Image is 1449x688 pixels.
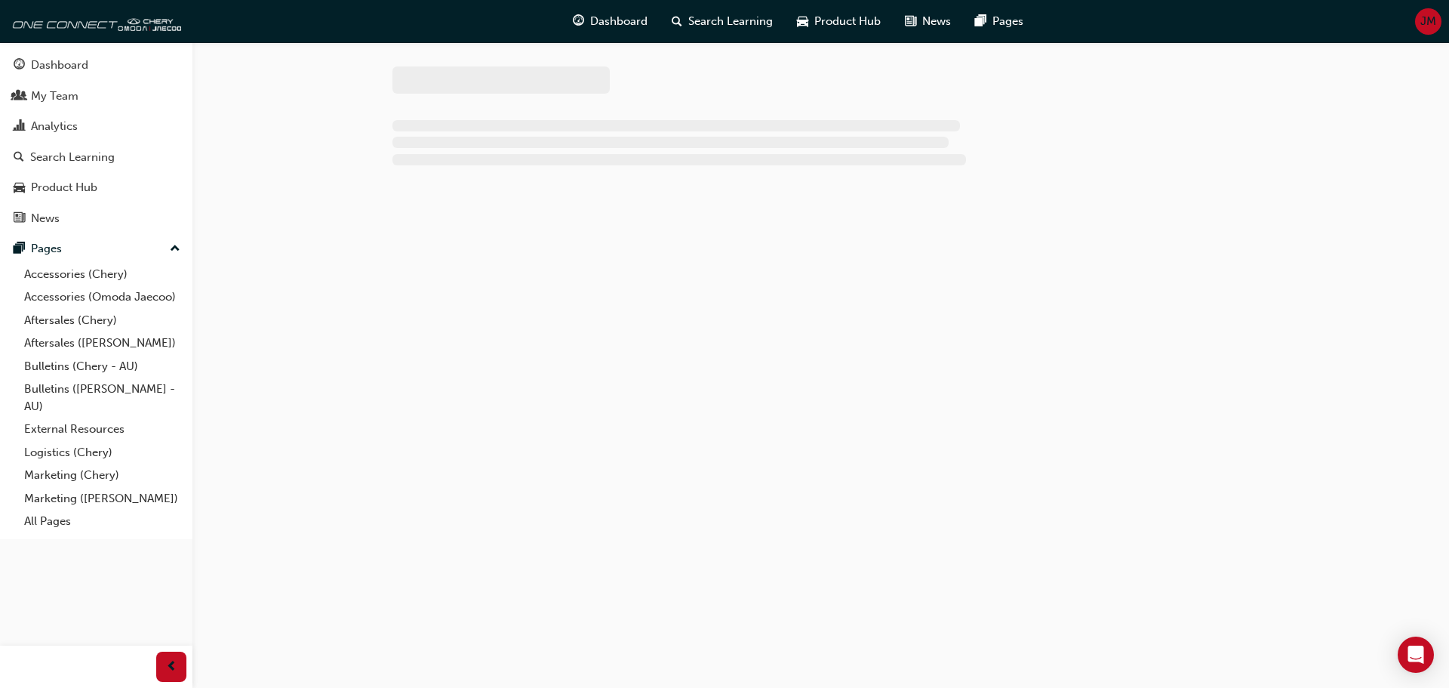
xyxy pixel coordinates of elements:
[905,12,916,31] span: news-icon
[1415,8,1441,35] button: JM
[166,658,177,677] span: prev-icon
[31,88,78,105] div: My Team
[31,179,97,196] div: Product Hub
[30,149,115,166] div: Search Learning
[6,113,186,140] a: Analytics
[14,120,25,134] span: chart-icon
[18,441,186,464] a: Logistics (Chery)
[6,143,186,171] a: Search Learning
[672,12,682,31] span: search-icon
[31,57,88,74] div: Dashboard
[18,285,186,309] a: Accessories (Omoda Jaecoo)
[6,174,186,202] a: Product Hub
[785,6,893,37] a: car-iconProduct Hub
[660,6,785,37] a: search-iconSearch Learning
[18,332,186,355] a: Aftersales ([PERSON_NAME])
[561,6,660,37] a: guage-iconDashboard
[31,210,60,227] div: News
[6,51,186,79] a: Dashboard
[14,151,24,165] span: search-icon
[14,90,25,103] span: people-icon
[18,263,186,286] a: Accessories (Chery)
[797,12,808,31] span: car-icon
[18,355,186,378] a: Bulletins (Chery - AU)
[975,12,986,31] span: pages-icon
[963,6,1035,37] a: pages-iconPages
[992,13,1023,30] span: Pages
[688,13,773,30] span: Search Learning
[1398,637,1434,673] div: Open Intercom Messenger
[18,487,186,511] a: Marketing ([PERSON_NAME])
[922,13,951,30] span: News
[8,6,181,36] img: oneconnect
[6,235,186,263] button: Pages
[573,12,584,31] span: guage-icon
[6,82,186,110] a: My Team
[14,212,25,226] span: news-icon
[18,510,186,533] a: All Pages
[590,13,648,30] span: Dashboard
[18,309,186,332] a: Aftersales (Chery)
[18,464,186,487] a: Marketing (Chery)
[893,6,963,37] a: news-iconNews
[18,418,186,441] a: External Resources
[18,378,186,418] a: Bulletins ([PERSON_NAME] - AU)
[814,13,881,30] span: Product Hub
[14,242,25,256] span: pages-icon
[6,48,186,235] button: DashboardMy TeamAnalyticsSearch LearningProduct HubNews
[1420,13,1436,30] span: JM
[170,239,180,259] span: up-icon
[31,118,78,135] div: Analytics
[6,205,186,233] a: News
[14,181,25,195] span: car-icon
[14,59,25,73] span: guage-icon
[31,240,62,258] div: Pages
